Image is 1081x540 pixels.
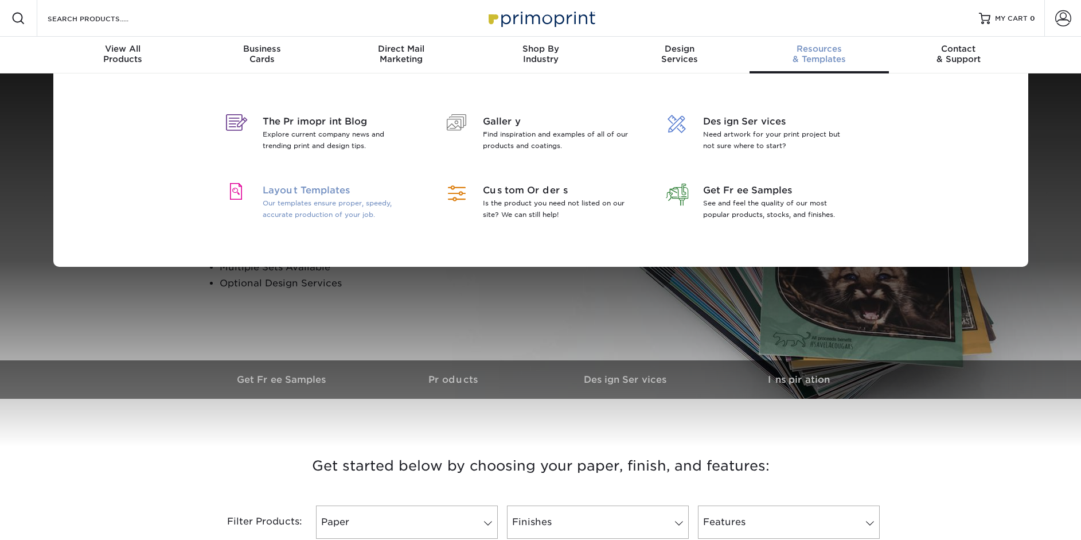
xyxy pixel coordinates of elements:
span: Gallery [483,115,631,129]
div: Industry [471,44,610,64]
a: Features [698,506,880,539]
p: Is the product you need not listed on our site? We can still help! [483,197,631,220]
span: View All [53,44,193,54]
span: MY CART [995,14,1028,24]
span: The Primoprint Blog [263,115,411,129]
span: Business [192,44,331,54]
a: Paper [316,506,498,539]
p: See and feel the quality of our most popular products, stocks, and finishes. [703,197,852,220]
a: Layout Templates Our templates ensure proper, speedy, accurate production of your job. [219,170,422,239]
p: Need artwork for your print project but not sure where to start? [703,129,852,151]
a: Custom Orders Is the product you need not listed on our site? We can still help! [439,170,642,239]
a: Contact& Support [889,37,1028,73]
span: 0 [1030,14,1035,22]
span: Resources [750,44,889,54]
a: Design Services Need artwork for your print project but not sure where to start? [659,101,863,170]
a: View AllProducts [53,37,193,73]
p: Find inspiration and examples of all of our products and coatings. [483,129,631,151]
span: Custom Orders [483,184,631,197]
div: Services [610,44,750,64]
a: BusinessCards [192,37,331,73]
span: Layout Templates [263,184,411,197]
p: Explore current company news and trending print and design tips. [263,129,411,151]
input: SEARCH PRODUCTS..... [46,11,158,25]
span: Design Services [703,115,852,129]
a: The Primoprint Blog Explore current company news and trending print and design tips. [219,101,422,170]
span: Shop By [471,44,610,54]
img: Primoprint [483,6,598,30]
a: Shop ByIndustry [471,37,610,73]
a: Finishes [507,506,689,539]
div: & Support [889,44,1028,64]
span: Get Free Samples [703,184,852,197]
div: Cards [192,44,331,64]
span: Direct Mail [331,44,471,54]
a: Gallery Find inspiration and examples of all of our products and coatings. [439,101,642,170]
a: Get Free Samples See and feel the quality of our most popular products, stocks, and finishes. [659,170,863,239]
span: Contact [889,44,1028,54]
div: Marketing [331,44,471,64]
a: DesignServices [610,37,750,73]
h3: Get started below by choosing your paper, finish, and features: [205,440,876,492]
p: Our templates ensure proper, speedy, accurate production of your job. [263,197,411,220]
a: Resources& Templates [750,37,889,73]
span: Design [610,44,750,54]
div: & Templates [750,44,889,64]
div: Products [53,44,193,64]
a: Direct MailMarketing [331,37,471,73]
div: Filter Products: [197,506,311,539]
